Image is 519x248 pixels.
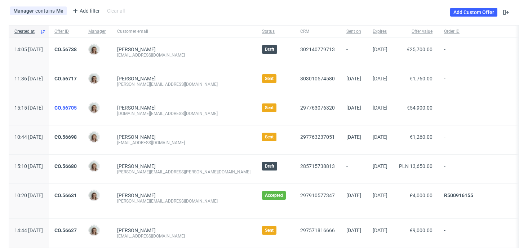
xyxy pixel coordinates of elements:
[410,76,432,81] span: €1,760.00
[14,192,43,198] span: 10:20 [DATE]
[265,46,274,52] span: Draft
[346,105,361,111] span: [DATE]
[265,227,274,233] span: Sent
[117,198,250,204] div: [PERSON_NAME][EMAIL_ADDRESS][DOMAIN_NAME]
[300,76,335,81] a: 303010574580
[54,105,77,111] a: CO.56705
[373,105,387,111] span: [DATE]
[407,105,432,111] span: €54,900.00
[450,8,497,17] a: Add Custom Offer
[300,227,335,233] a: 297571816666
[54,227,77,233] a: CO.56627
[14,134,43,140] span: 10:44 [DATE]
[13,8,35,14] span: Manager
[265,105,274,111] span: Sent
[14,227,43,233] span: 14:44 [DATE]
[89,190,99,200] img: Monika Poźniak
[70,5,101,17] div: Add filter
[117,28,250,35] span: Customer email
[410,134,432,140] span: €1,260.00
[373,192,387,198] span: [DATE]
[300,28,335,35] span: CRM
[89,74,99,84] img: Monika Poźniak
[117,233,250,239] div: [EMAIL_ADDRESS][DOMAIN_NAME]
[346,163,361,175] span: -
[54,76,77,81] a: CO.56717
[300,105,335,111] a: 297763076320
[89,161,99,171] img: Monika Poźniak
[265,192,283,198] span: Accepted
[88,28,106,35] span: Manager
[117,111,250,116] div: [DOMAIN_NAME][EMAIL_ADDRESS][DOMAIN_NAME]
[410,227,432,233] span: €9,000.00
[54,192,77,198] a: CO.56631
[346,134,361,140] span: [DATE]
[117,46,156,52] a: [PERSON_NAME]
[346,76,361,81] span: [DATE]
[54,163,77,169] a: CO.56680
[117,163,156,169] a: [PERSON_NAME]
[373,134,387,140] span: [DATE]
[14,76,43,81] span: 11:36 [DATE]
[346,227,361,233] span: [DATE]
[373,227,387,233] span: [DATE]
[407,46,432,52] span: €25,700.00
[117,105,156,111] a: [PERSON_NAME]
[54,134,77,140] a: CO.56698
[117,140,250,146] div: [EMAIL_ADDRESS][DOMAIN_NAME]
[410,192,432,198] span: £4,000.00
[300,163,335,169] a: 285715738813
[262,28,289,35] span: Status
[300,192,335,198] a: 297910577347
[89,44,99,54] img: Monika Poźniak
[300,46,335,52] a: 302140779713
[399,163,432,169] span: PLN 13,650.00
[117,169,250,175] div: [PERSON_NAME][EMAIL_ADDRESS][PERSON_NAME][DOMAIN_NAME]
[117,192,156,198] a: [PERSON_NAME]
[56,8,63,14] div: Me
[117,227,156,233] a: [PERSON_NAME]
[14,163,43,169] span: 15:10 [DATE]
[117,76,156,81] a: [PERSON_NAME]
[300,134,335,140] a: 297763237051
[14,46,43,52] span: 14:05 [DATE]
[373,46,387,52] span: [DATE]
[54,28,77,35] span: Offer ID
[14,28,37,35] span: Created at
[265,134,274,140] span: Sent
[117,134,156,140] a: [PERSON_NAME]
[346,28,361,35] span: Sent on
[54,46,77,52] a: CO.56738
[14,105,43,111] span: 15:15 [DATE]
[399,28,432,35] span: Offer value
[117,52,250,58] div: [EMAIL_ADDRESS][DOMAIN_NAME]
[373,28,387,35] span: Expires
[106,6,126,16] div: Clear all
[117,81,250,87] div: [PERSON_NAME][EMAIL_ADDRESS][DOMAIN_NAME]
[89,225,99,235] img: Monika Poźniak
[265,163,274,169] span: Draft
[35,8,56,14] span: contains
[373,76,387,81] span: [DATE]
[346,192,361,198] span: [DATE]
[265,76,274,81] span: Sent
[89,132,99,142] img: Monika Poźniak
[89,103,99,113] img: Monika Poźniak
[373,163,387,169] span: [DATE]
[346,46,361,58] span: -
[444,192,473,198] a: R500916155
